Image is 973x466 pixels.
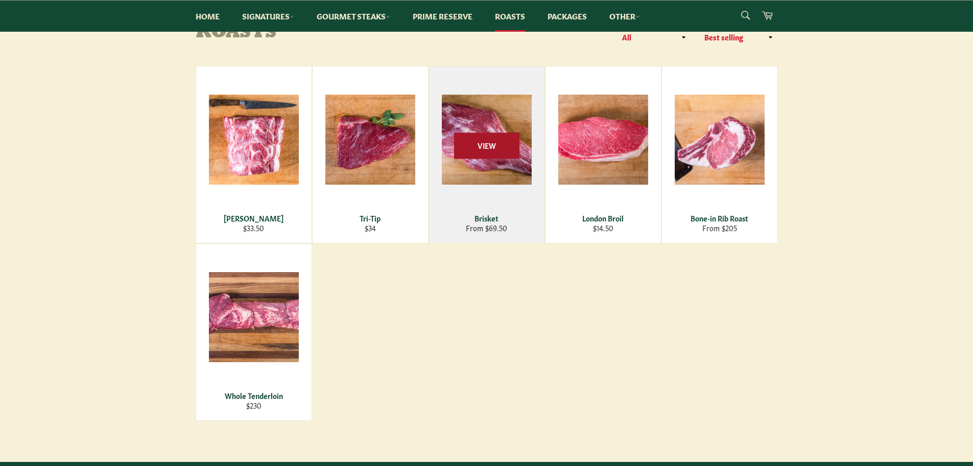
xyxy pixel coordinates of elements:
a: Signatures [232,1,304,32]
a: Home [185,1,230,32]
a: Prime Reserve [402,1,483,32]
div: [PERSON_NAME] [202,213,305,223]
div: $230 [202,401,305,410]
div: London Broil [552,213,654,223]
a: Gourmet Steaks [306,1,400,32]
img: Bone-in Rib Roast [675,95,765,185]
div: Whole Tenderloin [202,391,305,401]
span: View [454,132,519,159]
div: $34 [319,223,421,233]
a: Bone-in Rib Roast Bone-in Rib Roast From $205 [661,66,778,243]
h1: Roasts [196,23,487,43]
a: Brisket Brisket From $69.50 View [429,66,545,243]
img: London Broil [558,95,648,185]
img: Chuck Roast [209,95,299,185]
img: Whole Tenderloin [209,272,299,362]
div: $33.50 [202,223,305,233]
div: Tri-Tip [319,213,421,223]
a: Whole Tenderloin Whole Tenderloin $230 [196,243,312,421]
a: Roasts [485,1,535,32]
a: Tri-Tip Tri-Tip $34 [312,66,429,243]
a: Chuck Roast [PERSON_NAME] $33.50 [196,66,312,243]
div: $14.50 [552,223,654,233]
div: Bone-in Rib Roast [668,213,771,223]
a: Other [599,1,650,32]
div: Brisket [435,213,538,223]
div: From $205 [668,223,771,233]
a: London Broil London Broil $14.50 [545,66,661,243]
img: Tri-Tip [325,95,415,185]
a: Packages [537,1,597,32]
